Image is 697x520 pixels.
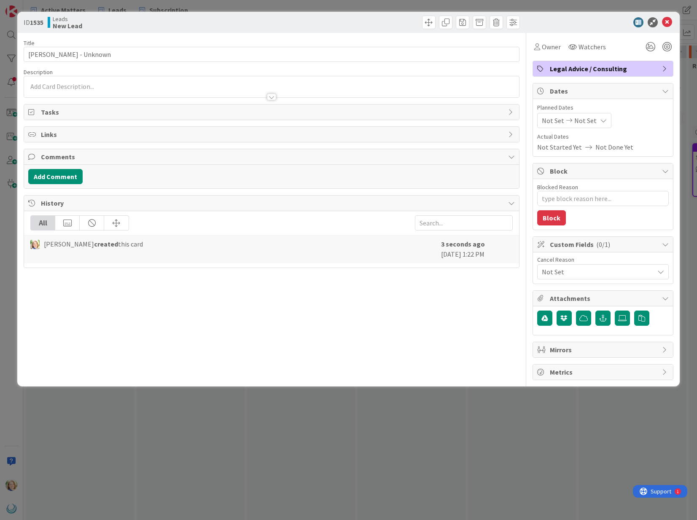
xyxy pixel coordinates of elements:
[550,166,658,176] span: Block
[24,47,519,62] input: type card name here...
[550,367,658,377] span: Metrics
[537,183,578,191] label: Blocked Reason
[30,240,40,249] img: AD
[18,1,38,11] span: Support
[24,39,35,47] label: Title
[94,240,118,248] b: created
[41,152,503,162] span: Comments
[53,16,82,22] span: Leads
[550,345,658,355] span: Mirrors
[28,169,83,184] button: Add Comment
[441,239,513,259] div: [DATE] 1:22 PM
[550,293,658,303] span: Attachments
[574,115,597,126] span: Not Set
[44,3,46,10] div: 1
[30,18,43,27] b: 1535
[542,267,654,277] span: Not Set
[537,142,582,152] span: Not Started Yet
[41,107,503,117] span: Tasks
[537,132,669,141] span: Actual Dates
[579,42,606,52] span: Watchers
[542,115,564,126] span: Not Set
[24,68,53,76] span: Description
[550,239,658,249] span: Custom Fields
[44,239,143,249] span: [PERSON_NAME] this card
[550,86,658,96] span: Dates
[537,103,669,112] span: Planned Dates
[441,240,485,248] b: 3 seconds ago
[41,129,503,139] span: Links
[41,198,503,208] span: History
[542,42,561,52] span: Owner
[537,257,669,263] div: Cancel Reason
[537,210,566,225] button: Block
[31,216,55,230] div: All
[24,17,43,27] span: ID
[415,215,513,231] input: Search...
[550,64,658,74] span: Legal Advice / Consulting
[596,240,610,249] span: ( 0/1 )
[53,22,82,29] b: New Lead
[595,142,633,152] span: Not Done Yet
